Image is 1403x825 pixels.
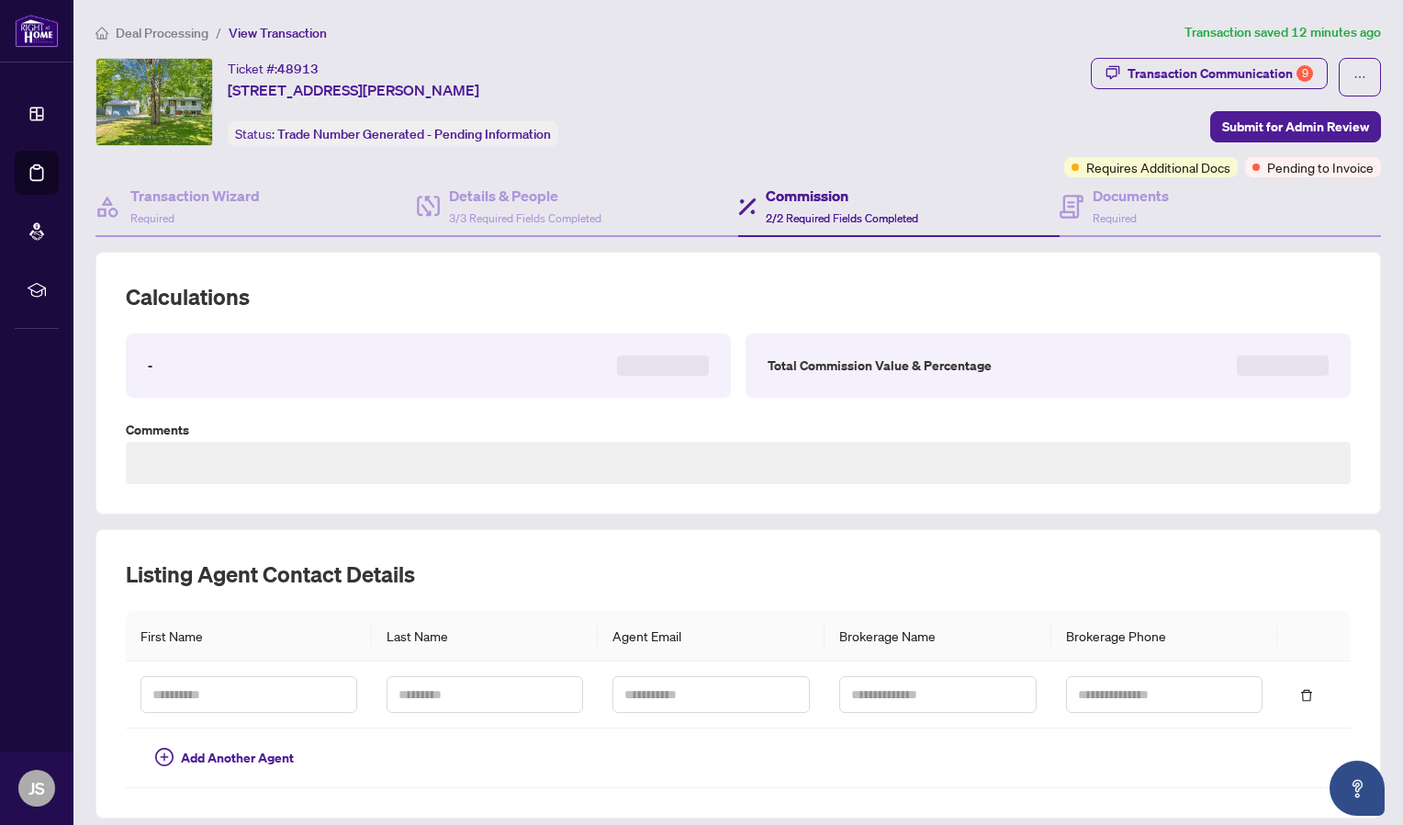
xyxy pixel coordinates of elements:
th: Brokerage Name [825,611,1051,661]
label: - [148,356,152,376]
h4: Commission [766,185,918,207]
span: Pending to Invoice [1267,157,1374,177]
span: home [95,27,108,40]
span: View Transaction [229,25,327,41]
span: JS [28,775,45,801]
img: IMG-X12336063_1.jpg [96,59,212,145]
span: delete [1300,689,1313,702]
h4: Documents [1093,185,1169,207]
span: Requires Additional Docs [1086,157,1230,177]
span: Required [130,211,174,225]
button: Open asap [1330,761,1385,816]
div: Status: [228,121,558,146]
span: Trade Number Generated - Pending Information [277,126,551,142]
th: Last Name [372,611,599,661]
span: Deal Processing [116,25,208,41]
h2: Calculations [126,282,1351,311]
span: Add Another Agent [181,748,294,768]
span: Submit for Admin Review [1222,112,1369,141]
th: Brokerage Phone [1051,611,1278,661]
span: 3/3 Required Fields Completed [449,211,601,225]
label: Total Commission Value & Percentage [768,356,992,376]
h4: Transaction Wizard [130,185,260,207]
span: 2/2 Required Fields Completed [766,211,918,225]
img: logo [15,14,59,48]
div: Transaction Communication [1128,59,1313,88]
li: / [216,22,221,43]
span: 48913 [277,61,319,77]
button: Submit for Admin Review [1210,111,1381,142]
th: First Name [126,611,372,661]
button: Transaction Communication9 [1091,58,1328,89]
div: 9 [1296,65,1313,82]
h4: Details & People [449,185,601,207]
button: Add Another Agent [140,743,309,773]
span: plus-circle [155,748,174,766]
div: Ticket #: [228,58,319,79]
th: Agent Email [598,611,825,661]
span: [STREET_ADDRESS][PERSON_NAME] [228,79,479,101]
label: Comments [126,420,1351,440]
article: Transaction saved 12 minutes ago [1184,22,1381,43]
h2: Listing Agent Contact Details [126,559,1351,589]
span: ellipsis [1353,71,1366,84]
span: Required [1093,211,1137,225]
